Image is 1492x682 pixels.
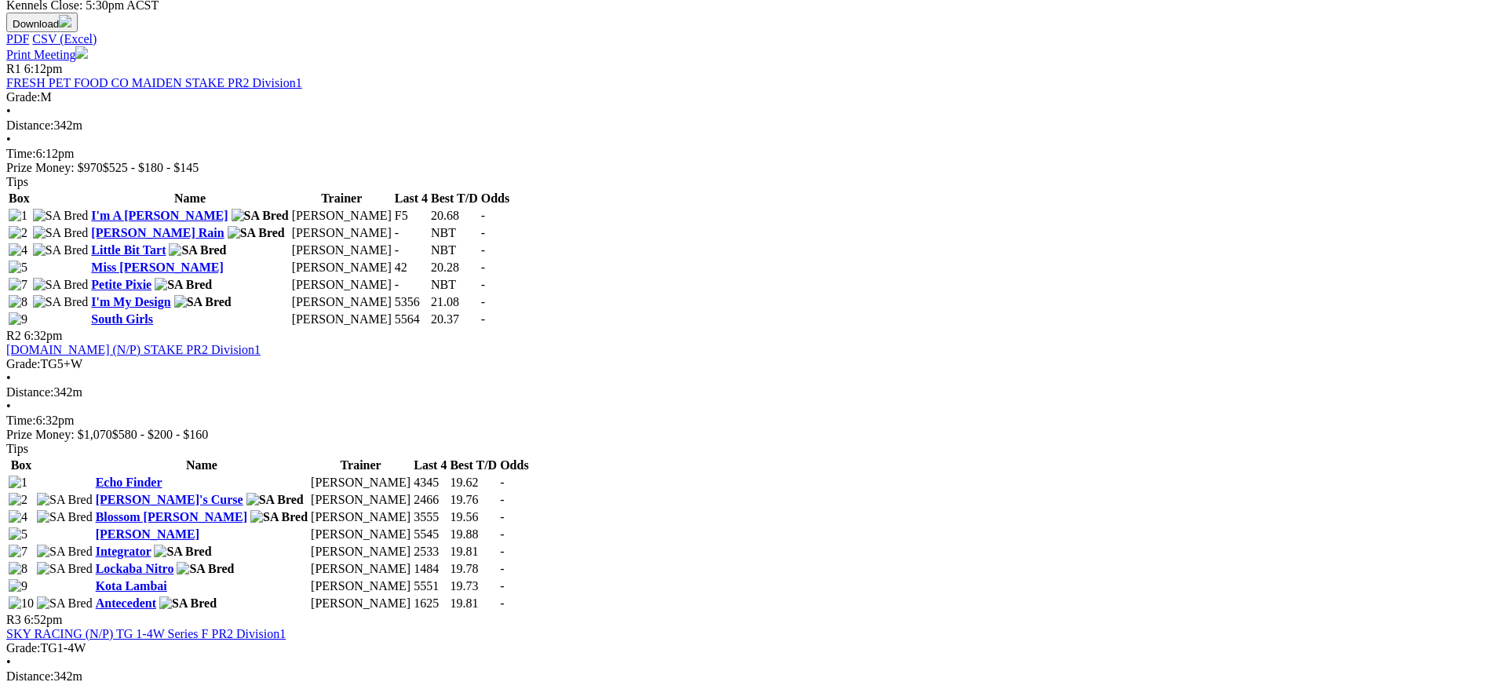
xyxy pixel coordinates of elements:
img: printer.svg [75,46,88,59]
td: 19.62 [449,475,498,491]
span: - [481,243,485,257]
td: NBT [430,277,479,293]
td: 19.81 [449,544,498,560]
img: SA Bred [37,562,93,576]
td: [PERSON_NAME] [310,492,411,508]
a: Petite Pixie [91,278,151,291]
a: [PERSON_NAME] [96,527,199,541]
td: 5551 [413,578,447,594]
span: Grade: [6,641,41,655]
th: Name [90,191,289,206]
div: Prize Money: $1,070 [6,428,1486,442]
div: TG1-4W [6,641,1486,655]
span: - [500,596,504,610]
a: [PERSON_NAME] Rain [91,226,224,239]
img: SA Bred [33,209,89,223]
div: Prize Money: $970 [6,161,1486,175]
img: 2 [9,226,27,240]
span: - [481,278,485,291]
a: I'm My Design [91,295,170,308]
th: Best T/D [449,458,498,473]
span: - [500,579,504,593]
button: Download [6,13,78,32]
th: Last 4 [413,458,447,473]
span: R1 [6,62,21,75]
img: SA Bred [232,209,289,223]
a: SKY RACING (N/P) TG 1-4W Series F PR2 Division1 [6,627,286,640]
a: [DOMAIN_NAME] (N/P) STAKE PR2 Division1 [6,343,261,356]
td: [PERSON_NAME] [291,277,392,293]
th: Odds [499,458,529,473]
td: 1484 [413,561,447,577]
span: 6:32pm [24,329,63,342]
img: SA Bred [33,243,89,257]
td: [PERSON_NAME] [291,208,392,224]
img: SA Bred [228,226,285,240]
span: Distance: [6,385,53,399]
th: Trainer [310,458,411,473]
td: 19.73 [449,578,498,594]
td: [PERSON_NAME] [310,527,411,542]
img: SA Bred [154,545,211,559]
td: 42 [394,260,429,275]
td: 2466 [413,492,447,508]
img: 9 [9,579,27,593]
img: 7 [9,278,27,292]
img: SA Bred [37,510,93,524]
span: • [6,104,11,118]
td: [PERSON_NAME] [291,312,392,327]
a: Print Meeting [6,48,88,61]
img: 4 [9,243,27,257]
span: - [500,527,504,541]
span: - [481,261,485,274]
img: 10 [9,596,34,611]
img: 5 [9,261,27,275]
td: [PERSON_NAME] [310,544,411,560]
img: SA Bred [177,562,234,576]
td: [PERSON_NAME] [310,596,411,611]
td: [PERSON_NAME] [310,578,411,594]
span: • [6,655,11,669]
td: 4345 [413,475,447,491]
span: Grade: [6,90,41,104]
div: TG5+W [6,357,1486,371]
td: NBT [430,243,479,258]
img: SA Bred [37,493,93,507]
th: Odds [480,191,510,206]
img: 8 [9,562,27,576]
td: - [394,277,429,293]
span: Tips [6,175,28,188]
td: 20.28 [430,260,479,275]
a: Echo Finder [96,476,162,489]
div: M [6,90,1486,104]
div: 342m [6,385,1486,399]
td: [PERSON_NAME] [291,225,392,241]
td: 19.78 [449,561,498,577]
div: 6:12pm [6,147,1486,161]
a: Antecedent [96,596,156,610]
td: - [394,225,429,241]
span: - [481,312,485,326]
th: Best T/D [430,191,479,206]
div: 6:32pm [6,414,1486,428]
th: Trainer [291,191,392,206]
a: Miss [PERSON_NAME] [91,261,223,274]
td: [PERSON_NAME] [310,509,411,525]
span: • [6,133,11,146]
a: Lockaba Nitro [96,562,174,575]
th: Last 4 [394,191,429,206]
span: - [500,562,504,575]
span: Tips [6,442,28,455]
img: SA Bred [250,510,308,524]
span: - [500,476,504,489]
th: Name [95,458,308,473]
td: 5356 [394,294,429,310]
td: F5 [394,208,429,224]
span: • [6,371,11,385]
td: 20.37 [430,312,479,327]
td: 21.08 [430,294,479,310]
div: 342m [6,119,1486,133]
span: - [500,510,504,523]
span: Time: [6,147,36,160]
span: Grade: [6,357,41,370]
